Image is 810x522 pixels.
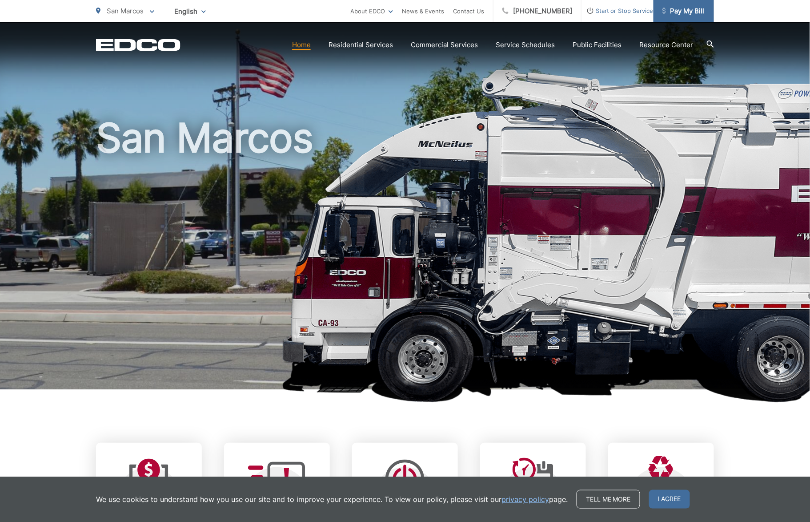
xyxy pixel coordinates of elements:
a: Public Facilities [573,40,622,50]
a: privacy policy [501,494,549,505]
span: English [168,4,213,19]
span: Pay My Bill [662,6,705,16]
h1: San Marcos [96,116,714,397]
span: San Marcos [107,7,144,15]
a: Contact Us [453,6,484,16]
p: We use cookies to understand how you use our site and to improve your experience. To view our pol... [96,494,568,505]
a: About EDCO [350,6,393,16]
a: Residential Services [329,40,393,50]
a: News & Events [402,6,444,16]
a: Home [292,40,311,50]
a: Resource Center [640,40,694,50]
a: EDCD logo. Return to the homepage. [96,39,180,51]
span: I agree [649,490,690,509]
a: Commercial Services [411,40,478,50]
a: Tell me more [577,490,640,509]
a: Service Schedules [496,40,555,50]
